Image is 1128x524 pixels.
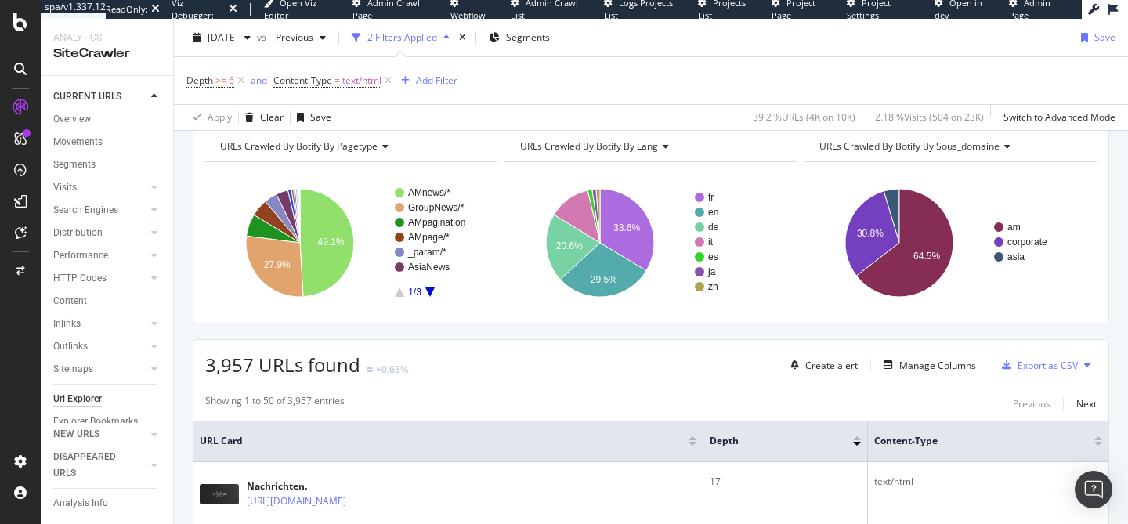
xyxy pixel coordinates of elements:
img: main image [200,484,239,504]
span: Previous [269,31,313,44]
svg: A chart. [804,175,1093,311]
img: Equal [367,367,373,372]
div: Visits [53,179,77,196]
a: Movements [53,134,162,150]
div: HTTP Codes [53,270,107,287]
div: 39.2 % URLs ( 4K on 10K ) [753,110,855,124]
div: Search Engines [53,202,118,219]
text: _param/* [407,247,446,258]
button: Export as CSV [996,352,1078,378]
div: Clear [260,110,284,124]
button: Create alert [784,352,858,378]
div: Content [53,293,87,309]
div: SiteCrawler [53,45,161,63]
span: Depth [186,74,213,87]
div: 17 [710,475,861,489]
span: URLs Crawled By Botify By lang [520,139,658,153]
div: Performance [53,248,108,264]
div: Showing 1 to 50 of 3,957 entries [205,394,345,413]
span: Content-Type [273,74,332,87]
a: Analysis Info [53,495,162,511]
a: Url Explorer [53,391,162,407]
div: Sitemaps [53,361,93,378]
a: Performance [53,248,146,264]
div: 2.18 % Visits ( 504 on 23K ) [875,110,984,124]
h4: URLs Crawled By Botify By sous_domaine [816,134,1083,159]
a: Explorer Bookmarks [53,414,162,430]
text: AMpage/* [408,232,450,243]
div: DISAPPEARED URLS [53,449,132,482]
text: 49.1% [318,237,345,248]
button: Save [291,105,331,130]
div: Next [1076,397,1097,410]
a: Search Engines [53,202,146,219]
div: A chart. [205,175,493,311]
text: it [708,237,714,248]
text: AMnews/* [408,187,450,198]
div: text/html [874,475,1102,489]
button: Previous [1013,394,1050,413]
span: >= [215,74,226,87]
div: Previous [1013,397,1050,410]
a: Overview [53,111,162,128]
button: Switch to Advanced Mode [997,105,1115,130]
div: Save [310,110,331,124]
svg: A chart. [505,175,794,311]
div: Url Explorer [53,391,102,407]
div: Open Intercom Messenger [1075,471,1112,508]
h4: URLs Crawled By Botify By lang [517,134,783,159]
button: Next [1076,394,1097,413]
div: Overview [53,111,91,128]
span: text/html [342,70,381,92]
a: Content [53,293,162,309]
button: Apply [186,105,232,130]
div: ReadOnly: [106,3,148,16]
text: es [708,251,718,262]
a: Inlinks [53,316,146,332]
div: Export as CSV [1018,359,1078,372]
text: GroupNews/* [408,202,465,213]
span: Content-Type [874,434,1071,448]
span: 6 [229,70,234,92]
a: NEW URLS [53,426,146,443]
a: [URL][DOMAIN_NAME] [247,493,346,509]
div: Add Filter [416,74,457,87]
a: CURRENT URLS [53,89,146,105]
span: URLs Crawled By Botify By pagetype [220,139,378,153]
div: Manage Columns [899,359,976,372]
div: +0.63% [376,363,408,376]
a: Outlinks [53,338,146,355]
div: times [456,30,469,45]
text: 29.5% [590,274,616,285]
span: Webflow [450,9,486,21]
span: 2025 Aug. 31st [208,31,238,44]
text: 33.6% [613,222,640,233]
div: Create alert [805,359,858,372]
text: 1/3 [408,287,421,298]
div: NEW URLS [53,426,99,443]
div: Distribution [53,225,103,241]
span: URL Card [200,434,685,448]
div: Segments [53,157,96,173]
div: Save [1094,31,1115,44]
div: CURRENT URLS [53,89,121,105]
text: fr [708,192,714,203]
div: Analysis Info [53,495,108,511]
span: 3,957 URLs found [205,352,360,378]
button: Segments [483,25,556,50]
h4: URLs Crawled By Botify By pagetype [217,134,483,159]
div: Movements [53,134,103,150]
span: Segments [506,31,550,44]
a: Visits [53,179,146,196]
div: 2 Filters Applied [367,31,437,44]
text: corporate [1007,237,1047,248]
text: 64.5% [913,251,940,262]
button: and [251,73,267,88]
a: DISAPPEARED URLS [53,449,146,482]
button: [DATE] [186,25,257,50]
a: Distribution [53,225,146,241]
text: 27.9% [264,259,291,270]
a: Sitemaps [53,361,146,378]
text: ja [707,266,716,277]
